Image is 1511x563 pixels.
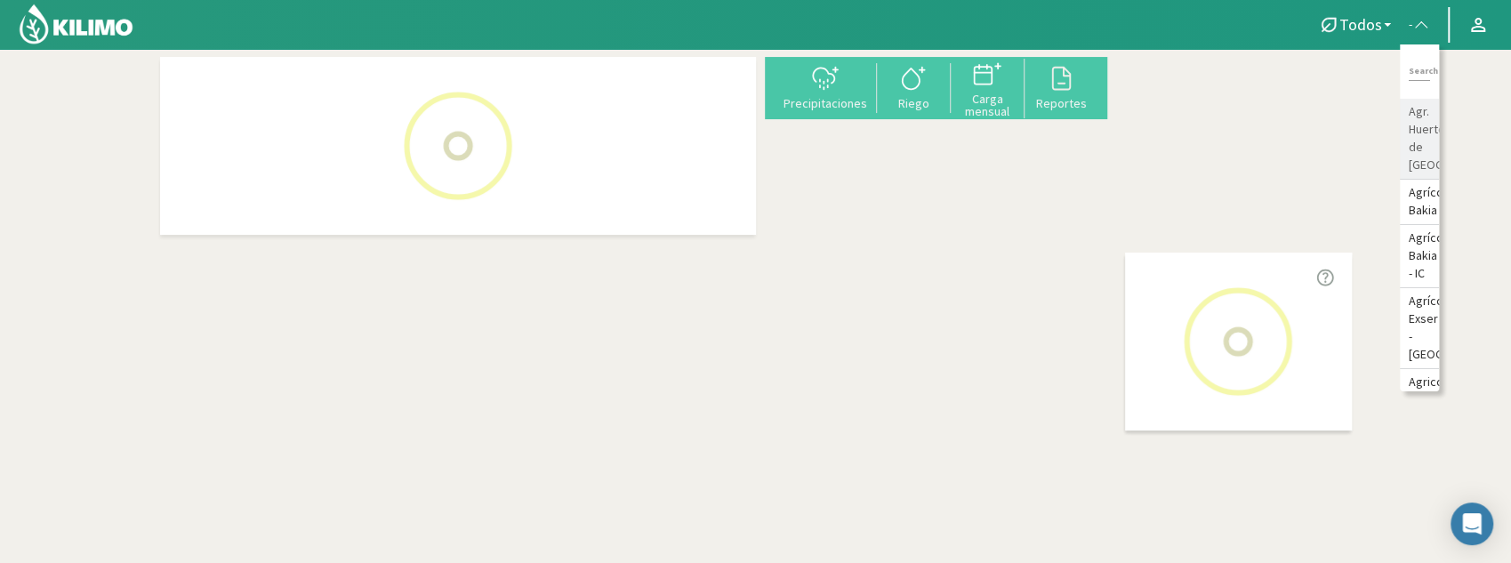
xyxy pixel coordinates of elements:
[1400,5,1439,44] button: -
[18,3,134,45] img: Kilimo
[956,92,1019,117] div: Carga mensual
[1451,503,1493,545] div: Open Intercom Messenger
[779,97,872,109] div: Precipitaciones
[1339,15,1382,34] span: Todos
[877,63,951,110] button: Riego
[1025,63,1098,110] button: Reportes
[1030,97,1093,109] div: Reportes
[1400,225,1439,288] li: Agrícola Bakia - IC
[1149,253,1327,430] img: Loading...
[774,63,877,110] button: Precipitaciones
[1400,369,1439,432] li: Agricola FM Hermanos
[369,57,547,235] img: Loading...
[882,97,945,109] div: Riego
[1400,99,1439,180] li: Agr. Huertos de [GEOGRAPHIC_DATA]
[1400,180,1439,225] li: Agrícola Bakia
[1400,288,1439,369] li: Agrícola Exser - [GEOGRAPHIC_DATA]
[951,59,1025,118] button: Carga mensual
